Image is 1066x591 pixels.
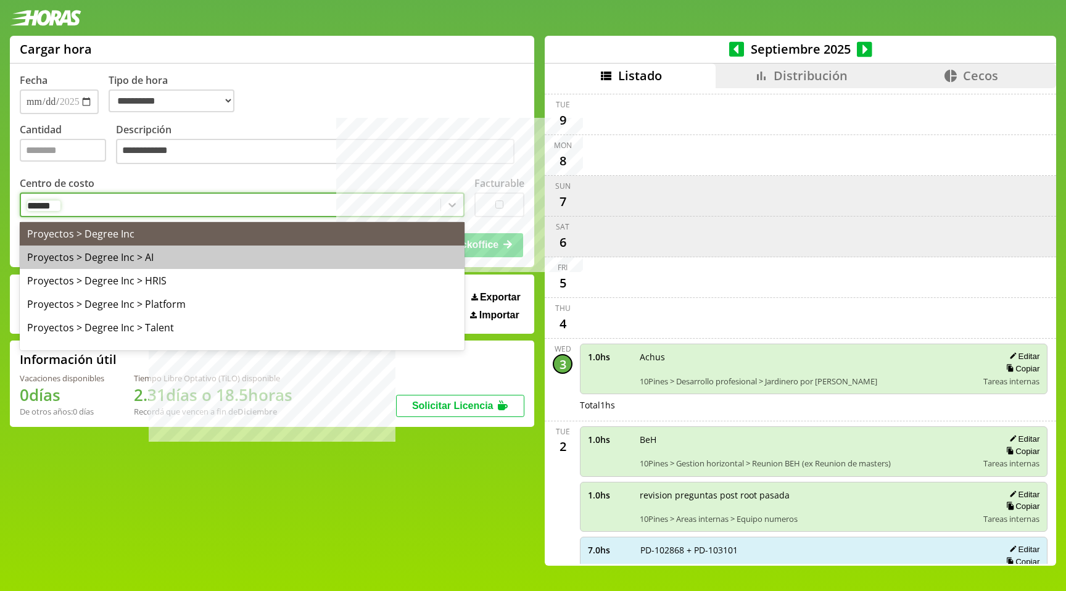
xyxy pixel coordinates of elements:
img: logotipo [10,10,81,26]
span: 1.0 hs [588,489,631,501]
div: Proyectos > Degree Inc > AI [20,246,465,269]
span: Distribución [774,67,848,84]
button: Copiar [1002,501,1039,511]
h1: 0 días [20,384,104,406]
div: 9 [553,110,572,130]
span: 10Pines > Desarrollo profesional > Jardinero por [PERSON_NAME] [640,376,975,387]
button: Editar [1006,434,1039,444]
div: Proyectos > Degree Inc > Platform [20,292,465,316]
div: Vacaciones disponibles [20,373,104,384]
span: PD-102868 + PD-103101 [640,544,988,556]
span: 7.0 hs [588,544,632,556]
h2: Información útil [20,351,117,368]
div: 5 [553,273,572,292]
div: Mon [554,140,572,151]
label: Descripción [116,123,524,168]
select: Tipo de hora [109,89,234,112]
div: 8 [553,151,572,170]
span: Tareas internas [983,513,1039,524]
button: Copiar [1002,556,1039,567]
span: Exportar [480,292,521,303]
button: Editar [1006,544,1039,555]
span: BeH [640,434,975,445]
div: De otros años: 0 días [20,406,104,417]
div: Sun [555,181,571,191]
input: Cantidad [20,139,106,162]
span: 1.0 hs [588,434,631,445]
div: Proyectos > Degree Inc > Talent [20,316,465,339]
div: Thu [555,303,571,313]
div: Total 1 hs [580,399,1047,411]
label: Tipo de hora [109,73,244,114]
span: Septiembre 2025 [744,41,857,57]
label: Cantidad [20,123,116,168]
b: Diciembre [238,406,277,417]
div: Wed [555,344,571,354]
span: 1.0 hs [588,351,631,363]
div: Proyectos > Degree Inc > HRIS [20,269,465,292]
div: Tiempo Libre Optativo (TiLO) disponible [134,373,292,384]
span: Achus [640,351,975,363]
span: revision preguntas post root pasada [640,489,975,501]
button: Editar [1006,489,1039,500]
div: 2 [553,437,572,457]
textarea: Descripción [116,139,514,165]
div: 3 [553,354,572,374]
div: 4 [553,313,572,333]
span: 10Pines > Gestion horizontal > Reunion BEH (ex Reunion de masters) [640,458,975,469]
div: Tue [556,426,570,437]
div: Recordá que vencen a fin de [134,406,292,417]
div: scrollable content [545,88,1056,564]
label: Centro de costo [20,176,94,190]
div: Tue [556,99,570,110]
button: Copiar [1002,363,1039,374]
button: Exportar [468,291,524,304]
div: 6 [553,232,572,252]
h1: 2.31 días o 18.5 horas [134,384,292,406]
span: Tareas internas [983,376,1039,387]
span: Cecos [963,67,998,84]
span: Listado [618,67,662,84]
div: Proyectos > Degree Inc [20,222,465,246]
label: Fecha [20,73,48,87]
span: 10Pines > Areas internas > Equipo numeros [640,513,975,524]
div: Fri [558,262,568,273]
button: Copiar [1002,446,1039,457]
div: 7 [553,191,572,211]
span: Solicitar Licencia [412,400,494,411]
h1: Cargar hora [20,41,92,57]
div: Sat [556,221,569,232]
span: Importar [479,310,519,321]
button: Solicitar Licencia [396,395,524,417]
button: Editar [1006,351,1039,362]
span: Tareas internas [983,458,1039,469]
label: Facturable [474,176,524,190]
